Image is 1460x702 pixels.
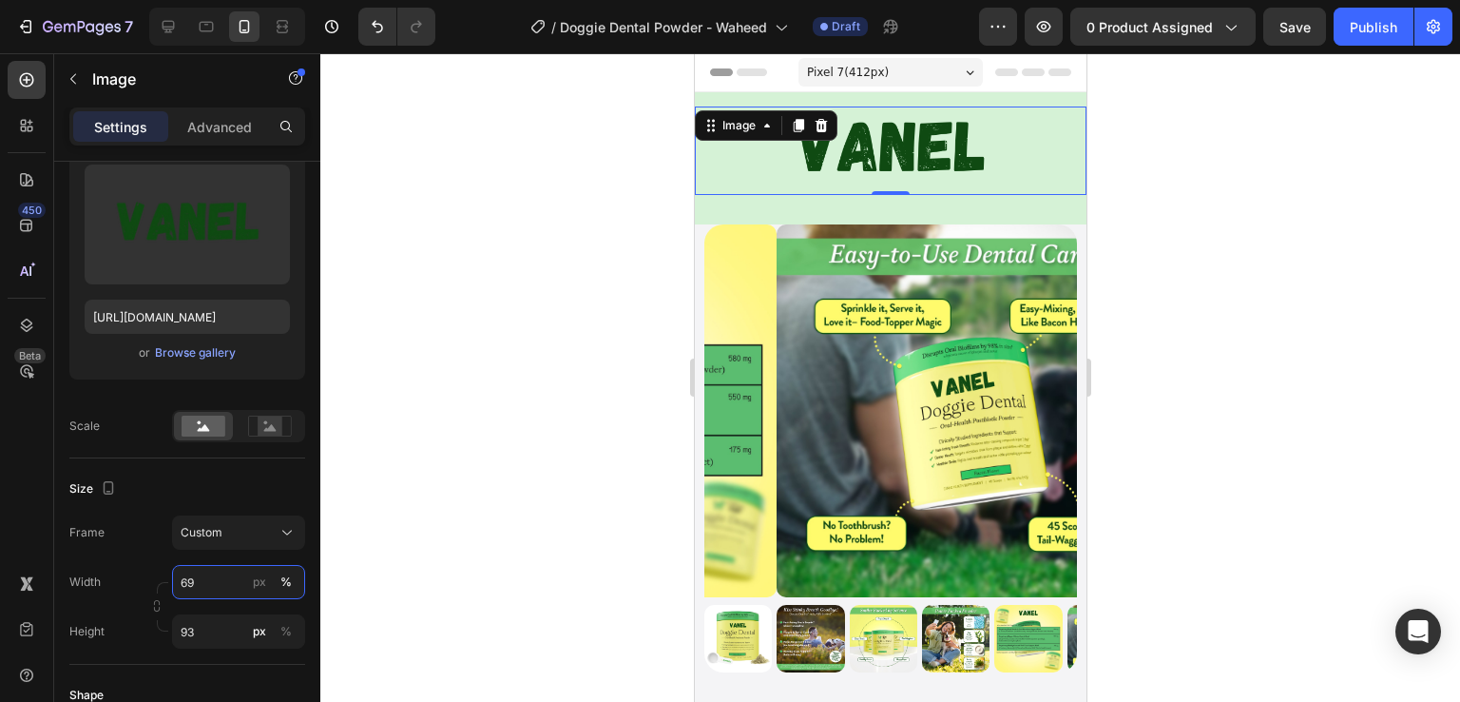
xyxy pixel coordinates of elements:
[253,623,266,640] div: px
[155,344,236,361] div: Browse gallery
[248,620,271,643] button: %
[69,623,105,640] label: Height
[832,18,860,35] span: Draft
[18,203,46,218] div: 450
[358,8,435,46] div: Undo/Redo
[172,516,305,550] button: Custom
[69,477,120,502] div: Size
[187,117,252,137] p: Advanced
[154,343,237,362] button: Browse gallery
[14,348,46,363] div: Beta
[172,614,305,649] input: px%
[172,565,305,599] input: px%
[551,17,556,37] span: /
[1279,19,1311,35] span: Save
[253,574,266,591] div: px
[92,68,254,90] p: Image
[560,17,767,37] span: Doggie Dental Powder - Waheed
[69,524,105,541] label: Frame
[139,341,150,364] span: or
[125,15,133,38] p: 7
[280,574,292,591] div: %
[1086,17,1213,37] span: 0 product assigned
[275,620,298,643] button: px
[248,571,271,594] button: %
[181,524,222,541] span: Custom
[69,418,100,435] div: Scale
[94,117,147,137] p: Settings
[275,571,298,594] button: px
[1334,8,1413,46] button: Publish
[69,574,101,591] label: Width
[85,300,290,334] input: https://example.com/image.jpg
[1395,609,1441,654] div: Open Intercom Messenger
[1350,17,1397,37] div: Publish
[85,165,290,284] img: preview-image
[695,53,1086,702] iframe: Design area
[280,623,292,640] div: %
[1263,8,1326,46] button: Save
[8,8,142,46] button: 7
[1070,8,1256,46] button: 0 product assigned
